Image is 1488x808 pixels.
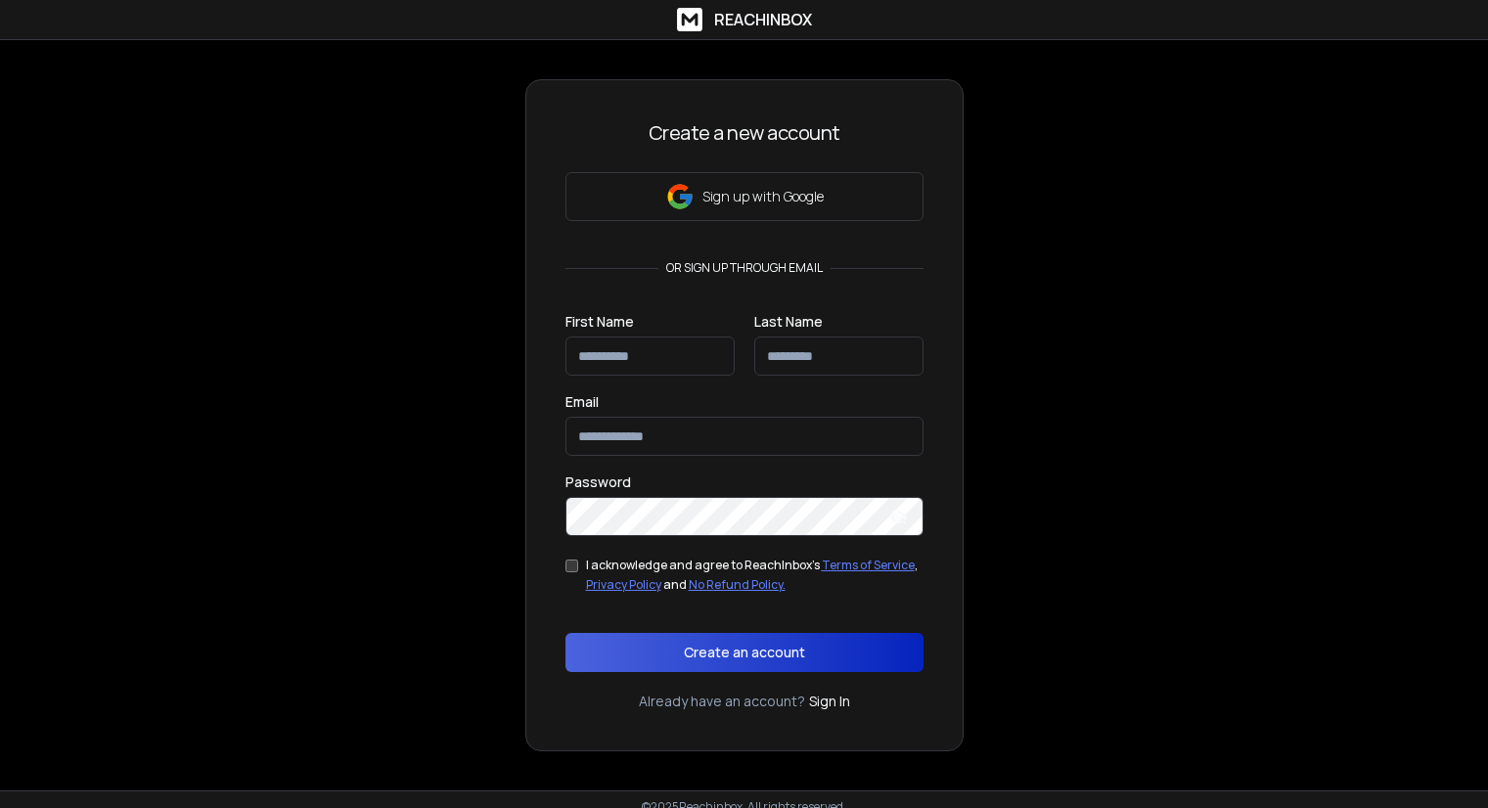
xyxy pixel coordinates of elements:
[639,692,805,711] p: Already have an account?
[689,576,786,593] a: No Refund Policy.
[565,315,634,329] label: First Name
[586,556,924,594] div: I acknowledge and agree to ReachInbox's , and
[586,576,661,593] a: Privacy Policy
[658,260,831,276] p: or sign up through email
[565,119,924,147] h3: Create a new account
[822,557,915,573] a: Terms of Service
[565,633,924,672] button: Create an account
[565,475,631,489] label: Password
[565,395,599,409] label: Email
[702,187,824,206] p: Sign up with Google
[809,692,850,711] a: Sign In
[565,172,924,221] button: Sign up with Google
[677,8,812,31] a: ReachInbox
[714,8,812,31] h1: ReachInbox
[754,315,823,329] label: Last Name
